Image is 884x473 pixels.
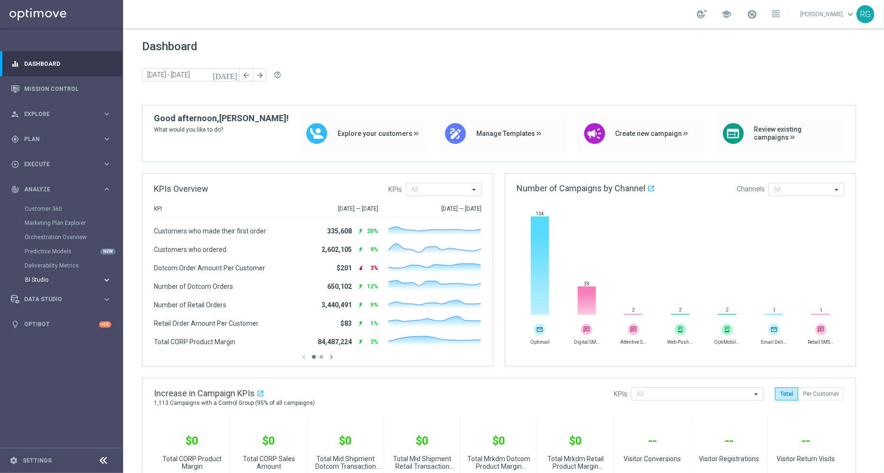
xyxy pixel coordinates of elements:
[25,219,98,227] a: Marketing Plan Explorer
[25,259,122,273] div: Deliverability Metrics
[10,295,112,303] button: Data Studio keyboard_arrow_right
[25,216,122,230] div: Marketing Plan Explorer
[102,160,111,169] i: keyboard_arrow_right
[25,205,98,213] a: Customer 360
[24,111,102,117] span: Explore
[10,110,112,118] button: person_search Explore keyboard_arrow_right
[25,273,122,287] div: BI Studio
[11,312,111,337] div: Optibot
[25,244,122,259] div: Predictive Models
[11,60,19,68] i: equalizer
[11,51,111,76] div: Dashboard
[857,5,875,23] div: RG
[11,135,19,143] i: gps_fixed
[11,135,102,143] div: Plan
[102,134,111,143] i: keyboard_arrow_right
[845,9,856,19] span: keyboard_arrow_down
[100,249,116,255] div: NEW
[102,295,111,304] i: keyboard_arrow_right
[10,135,112,143] button: gps_fixed Plan keyboard_arrow_right
[25,262,98,269] a: Deliverability Metrics
[11,110,19,118] i: person_search
[25,202,122,216] div: Customer 360
[24,312,99,337] a: Optibot
[11,110,102,118] div: Explore
[11,295,102,303] div: Data Studio
[25,277,93,283] span: BI Studio
[10,321,112,328] button: lightbulb Optibot +10
[24,296,102,302] span: Data Studio
[24,76,111,101] a: Mission Control
[25,277,102,283] div: BI Studio
[24,136,102,142] span: Plan
[23,458,52,464] a: Settings
[721,9,732,19] span: school
[10,85,112,93] button: Mission Control
[11,320,19,329] i: lightbulb
[25,233,98,241] a: Orchestration Overview
[24,161,102,167] span: Execute
[102,109,111,118] i: keyboard_arrow_right
[102,276,111,285] i: keyboard_arrow_right
[25,230,122,244] div: Orchestration Overview
[102,185,111,194] i: keyboard_arrow_right
[11,76,111,101] div: Mission Control
[11,185,102,194] div: Analyze
[11,160,19,169] i: play_circle_outline
[11,160,102,169] div: Execute
[10,186,112,193] button: track_changes Analyze keyboard_arrow_right
[25,276,112,284] button: BI Studio keyboard_arrow_right
[799,7,857,21] a: [PERSON_NAME]keyboard_arrow_down
[24,187,102,192] span: Analyze
[9,456,18,465] i: settings
[99,321,111,328] div: +10
[24,51,111,76] a: Dashboard
[10,161,112,168] button: play_circle_outline Execute keyboard_arrow_right
[11,185,19,194] i: track_changes
[25,248,98,255] a: Predictive Models
[10,60,112,68] button: equalizer Dashboard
